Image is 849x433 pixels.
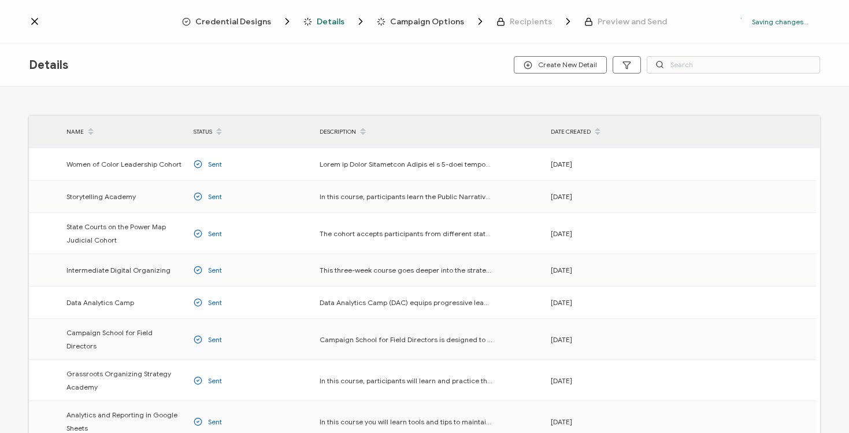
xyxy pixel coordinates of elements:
[320,415,493,428] span: In this course you will learn tools and tips to maintain and clean-up your data, and ways to bett...
[66,190,136,203] span: Storytelling Academy
[66,367,182,394] span: Grassroots Organizing Strategy Academy
[320,190,493,203] span: In this course, participants learn the Public Narrative Framework and develop stories about why t...
[598,17,667,26] span: Preview and Send
[545,296,671,309] div: [DATE]
[29,58,68,72] span: Details
[208,296,222,309] span: Sent
[66,263,170,277] span: Intermediate Digital Organizing
[66,220,182,247] span: State Courts on the Power Map Judicial Cohort
[584,17,667,26] span: Preview and Send
[182,16,667,27] div: Breadcrumb
[320,333,493,346] span: Campaign School for Field Directors is designed to build the capacity of campaigns to run effecti...
[752,17,809,26] p: Saving changes...
[545,227,671,240] div: [DATE]
[496,16,574,27] span: Recipients
[208,157,222,171] span: Sent
[66,296,134,309] span: Data Analytics Camp
[208,415,222,428] span: Sent
[195,17,271,26] span: Credential Designs
[208,190,222,203] span: Sent
[510,17,552,26] span: Recipients
[314,122,545,142] div: DESCRIPTION
[545,415,671,428] div: [DATE]
[188,122,314,142] div: STATUS
[320,157,493,171] span: Lorem ip Dolor Sitametcon Adipis el s 5-doei tempor incididunt utlabor etdoloremagn al eni adm ve...
[647,56,820,74] input: Search
[66,157,181,171] span: Women of Color Leadership Cohort
[182,16,293,27] span: Credential Designs
[303,16,366,27] span: Details
[791,377,849,433] iframe: Chat Widget
[524,61,597,69] span: Create New Detail
[66,326,182,353] span: Campaign School for Field Directors
[320,227,493,240] span: The cohort accepts participants from different states to participate in a 15-week learning lab to...
[208,333,222,346] span: Sent
[545,157,671,171] div: [DATE]
[208,263,222,277] span: Sent
[208,374,222,387] span: Sent
[377,16,486,27] span: Campaign Options
[317,17,344,26] span: Details
[545,333,671,346] div: [DATE]
[514,56,607,74] button: Create New Detail
[320,296,493,309] span: Data Analytics Camp (DAC) equips progressive leaders with cutting-edge data and analytics skills ...
[208,227,222,240] span: Sent
[545,263,671,277] div: [DATE]
[320,263,493,277] span: This three-week course goes deeper into the strategies and tactics discussed in our Introduction ...
[545,122,671,142] div: DATE CREATED
[545,374,671,387] div: [DATE]
[320,374,493,387] span: In this course, participants will learn and practice the Strategy components of our Grassroots Or...
[545,190,671,203] div: [DATE]
[61,122,188,142] div: NAME
[390,17,464,26] span: Campaign Options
